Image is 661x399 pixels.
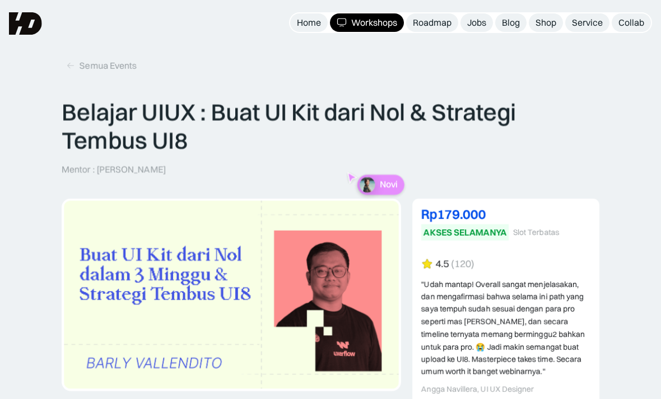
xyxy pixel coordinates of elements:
p: Mentor : [PERSON_NAME] [62,163,166,175]
a: Home [290,13,328,32]
div: Service [572,17,603,29]
div: Roadmap [413,17,451,29]
div: Rp179.000 [421,208,590,221]
a: Workshops [330,13,404,32]
div: Collab [618,17,644,29]
a: Service [565,13,609,32]
div: Jobs [467,17,486,29]
div: "Udah mantap! Overall sangat menjelasakan, dan mengafirmasi bahwa selama ini path yang saya tempu... [421,278,590,378]
a: Collab [612,13,651,32]
a: Jobs [460,13,493,32]
a: Roadmap [406,13,458,32]
p: Novi [380,179,398,190]
div: Semua Events [80,60,137,72]
div: Slot Terbatas [513,228,559,237]
div: Shop [536,17,556,29]
div: Blog [502,17,520,29]
div: Angga Navillera, UI UX Designer [421,385,590,395]
div: AKSES SELAMANYA [423,227,506,238]
a: Semua Events [62,57,141,75]
a: Shop [529,13,563,32]
p: Belajar UIUX : Buat UI Kit dari Nol & Strategi Tembus UI8 [62,98,599,154]
div: 4.5 [435,259,449,270]
div: Workshops [351,17,397,29]
div: (120) [451,259,474,270]
a: Blog [495,13,527,32]
div: Home [297,17,321,29]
